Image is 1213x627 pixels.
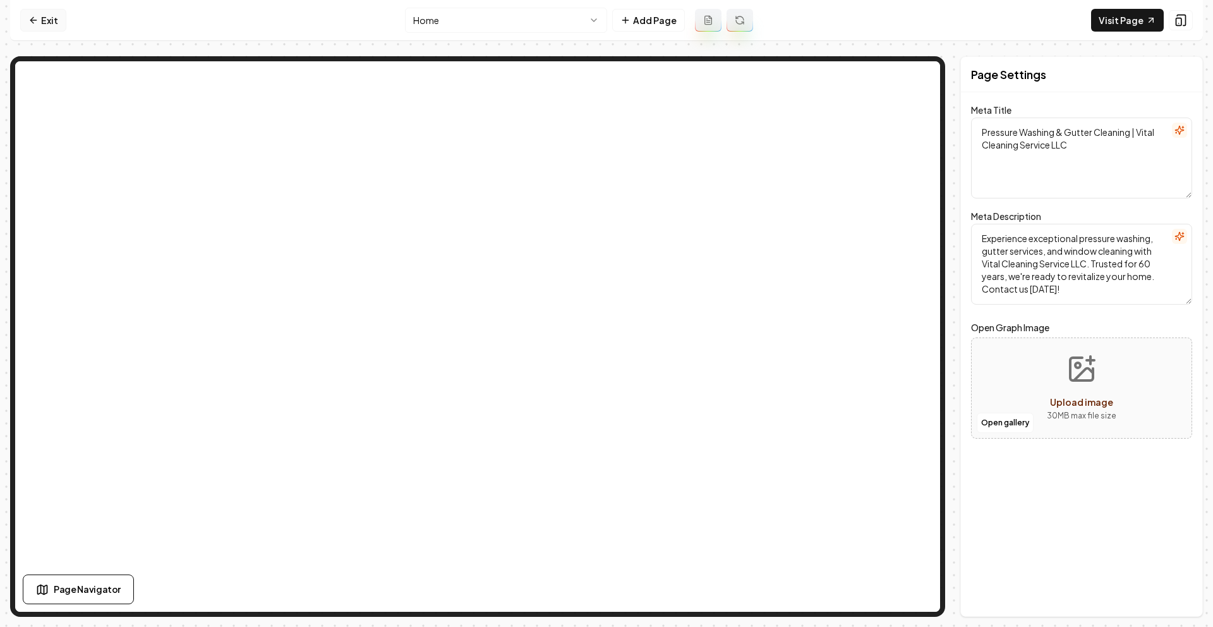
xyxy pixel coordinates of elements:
a: Exit [20,9,66,32]
button: Add Page [612,9,685,32]
h2: Page Settings [971,66,1046,83]
span: Upload image [1050,396,1113,408]
label: Meta Description [971,210,1041,222]
p: 30 MB max file size [1047,410,1116,422]
span: Page Navigator [54,583,121,596]
button: Page Navigator [23,575,134,604]
label: Meta Title [971,104,1011,116]
button: Regenerate page [727,9,753,32]
label: Open Graph Image [971,320,1192,335]
a: Visit Page [1091,9,1164,32]
button: Open gallery [977,413,1034,433]
button: Add admin page prompt [695,9,721,32]
button: Upload image [1037,344,1126,432]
